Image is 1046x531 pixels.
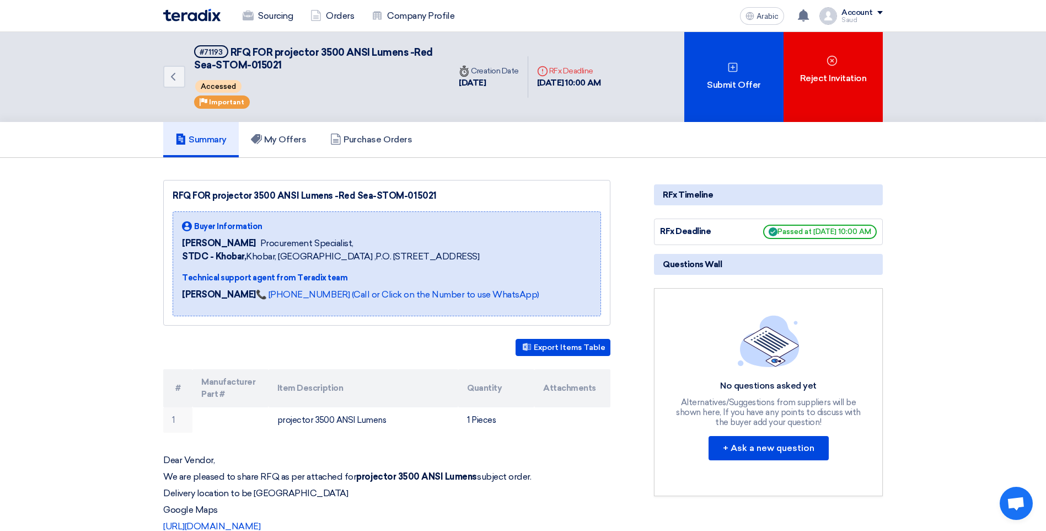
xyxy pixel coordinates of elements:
[738,315,800,367] img: empty_state_list.svg
[163,122,239,157] a: Summary
[258,9,293,23] font: Sourcing
[819,7,837,25] img: profile_test.png
[777,227,871,236] font: Passed at [DATE] 10:00 AM
[200,49,223,56] div: #71193
[182,237,256,250] span: [PERSON_NAME]
[387,9,454,23] font: Company Profile
[163,9,221,22] img: Teradix logo
[234,4,302,28] a: Sourcing
[189,134,227,145] font: Summary
[239,122,319,157] a: My Offers
[182,251,246,262] b: STDC - Khobar,
[163,505,610,516] p: Google Maps
[534,343,605,352] font: Export Items Table
[675,397,862,427] div: Alternatives/Suggestions from suppliers will be shown here, If you have any points to discuss wit...
[534,369,610,407] th: Attachments
[192,369,269,407] th: Manufacturer Part #
[269,369,459,407] th: Item Description
[707,78,760,92] font: Submit Offer
[182,272,539,284] div: Technical support agent from Teradix team
[209,98,244,106] span: Important
[660,225,743,238] div: RFx Deadline
[194,45,437,72] h5: RFQ FOR projector 3500 ANSI Lumens -Red Sea-STOM-015021
[459,77,519,89] div: [DATE]
[326,9,354,23] font: Orders
[757,13,779,20] span: Arabic
[182,251,479,262] font: Khobar, [GEOGRAPHIC_DATA] ,P.O. [STREET_ADDRESS]
[459,66,519,76] font: Creation Date
[195,80,242,93] span: Accessed
[654,184,883,205] div: RFx Timeline
[709,436,829,460] button: + Ask a new question
[675,380,862,392] div: No questions asked yet
[663,259,722,269] font: Questions Wall
[302,4,363,28] a: Orders
[537,78,601,88] font: [DATE] 10:00 AM
[356,471,477,482] strong: projector 3500 ANSI Lumens
[182,289,256,300] strong: [PERSON_NAME]
[163,407,192,433] td: 1
[458,407,534,433] td: 1 Pieces
[841,17,883,23] div: Saud
[537,66,593,76] font: RFx Deadline
[277,415,387,425] font: projector 3500 ANSI Lumens
[163,471,610,482] p: We are pleased to share RFQ as per attached for subject order.
[841,8,873,18] div: Account
[256,289,539,300] a: 📞 [PHONE_NUMBER] (Call or Click on the Number to use WhatsApp)
[458,369,534,407] th: Quantity
[163,369,192,407] th: #
[194,46,433,71] span: RFQ FOR projector 3500 ANSI Lumens -Red Sea-STOM-015021
[344,134,412,145] font: Purchase Orders
[800,72,867,85] font: Reject Invitation
[264,134,307,145] font: My Offers
[194,221,262,232] span: Buyer Information
[516,339,610,356] button: Export Items Table
[740,7,784,25] button: Arabic
[1000,487,1033,520] a: Open chat
[163,488,610,499] p: Delivery location to be [GEOGRAPHIC_DATA]
[260,237,353,250] span: Procurement Specialist,
[163,455,610,466] p: Dear Vendor,
[318,122,424,157] a: Purchase Orders
[173,189,601,203] div: RFQ FOR projector 3500 ANSI Lumens -Red Sea-STOM-015021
